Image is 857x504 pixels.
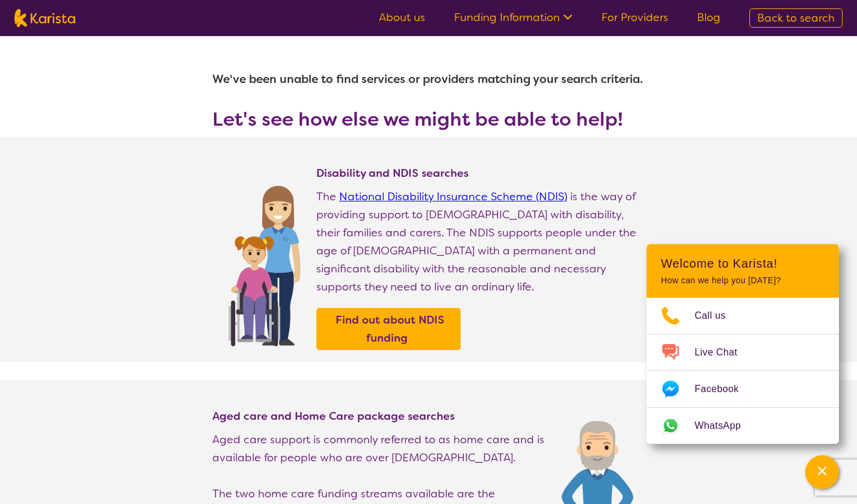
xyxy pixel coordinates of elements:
a: National Disability Insurance Scheme (NDIS) [339,189,567,204]
p: The is the way of providing support to [DEMOGRAPHIC_DATA] with disability, their families and car... [316,188,645,296]
a: Funding Information [454,10,573,25]
h3: Let's see how else we might be able to help! [212,108,645,130]
ul: Choose channel [647,298,839,444]
a: Web link opens in a new tab. [647,408,839,444]
span: Facebook [695,380,753,398]
a: Blog [697,10,720,25]
span: Live Chat [695,343,752,361]
a: Find out about NDIS funding [319,311,458,347]
a: About us [379,10,425,25]
a: Back to search [749,8,843,28]
h4: Disability and NDIS searches [316,166,645,180]
b: Find out about NDIS funding [336,313,444,345]
span: Back to search [757,11,835,25]
img: Find NDIS and Disability services and providers [224,178,304,346]
a: For Providers [601,10,668,25]
button: Channel Menu [805,455,839,489]
p: How can we help you [DATE]? [661,275,825,286]
h2: Welcome to Karista! [661,256,825,271]
h4: Aged care and Home Care package searches [212,409,550,423]
p: Aged care support is commonly referred to as home care and is available for people who are over [... [212,431,550,467]
div: Channel Menu [647,244,839,444]
span: WhatsApp [695,417,755,435]
span: Call us [695,307,740,325]
img: Karista logo [14,9,75,27]
h1: We've been unable to find services or providers matching your search criteria. [212,65,645,94]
